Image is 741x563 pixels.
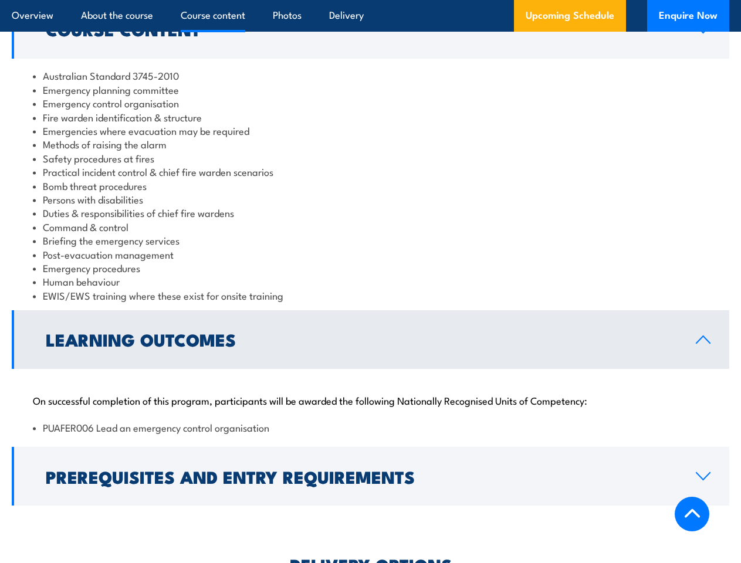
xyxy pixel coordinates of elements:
li: Duties & responsibilities of chief fire wardens [33,206,708,219]
h2: Learning Outcomes [46,331,677,347]
h2: Prerequisites and Entry Requirements [46,469,677,484]
p: On successful completion of this program, participants will be awarded the following Nationally R... [33,394,708,406]
li: Emergencies where evacuation may be required [33,124,708,137]
li: Persons with disabilities [33,192,708,206]
li: Methods of raising the alarm [33,137,708,151]
a: Prerequisites and Entry Requirements [12,447,729,506]
li: Bomb threat procedures [33,179,708,192]
li: Practical incident control & chief fire warden scenarios [33,165,708,178]
li: Fire warden identification & structure [33,110,708,124]
li: Human behaviour [33,274,708,288]
li: Australian Standard 3745-2010 [33,69,708,82]
li: Safety procedures at fires [33,151,708,165]
li: PUAFER006 Lead an emergency control organisation [33,420,708,434]
a: Learning Outcomes [12,310,729,369]
li: Emergency control organisation [33,96,708,110]
li: Briefing the emergency services [33,233,708,247]
li: Emergency procedures [33,261,708,274]
li: Command & control [33,220,708,233]
li: EWIS/EWS training where these exist for onsite training [33,289,708,302]
li: Emergency planning committee [33,83,708,96]
li: Post-evacuation management [33,247,708,261]
h2: Course Content [46,21,677,36]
